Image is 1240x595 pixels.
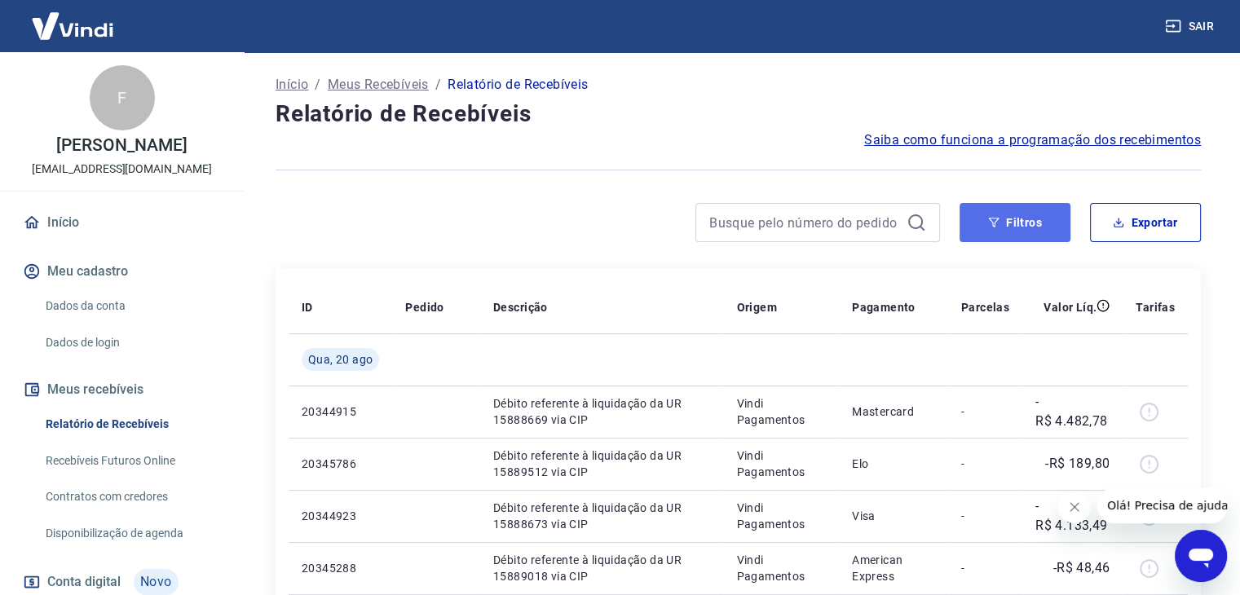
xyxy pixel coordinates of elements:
p: -R$ 4.133,49 [1035,496,1110,535]
span: Novo [134,569,179,595]
p: Vindi Pagamentos [736,447,826,480]
button: Filtros [960,203,1070,242]
p: 20344915 [302,403,379,420]
a: Dados da conta [39,289,224,323]
iframe: Fechar mensagem [1058,491,1091,523]
p: Vindi Pagamentos [736,552,826,584]
div: F [90,65,155,130]
a: Disponibilização de agenda [39,517,224,550]
p: 20345288 [302,560,379,576]
iframe: Mensagem da empresa [1097,487,1227,523]
p: -R$ 48,46 [1053,558,1110,578]
p: Débito referente à liquidação da UR 15889512 via CIP [493,447,710,480]
p: Mastercard [852,403,935,420]
iframe: Botão para abrir a janela de mensagens [1175,530,1227,582]
p: - [961,508,1009,524]
p: Débito referente à liquidação da UR 15889018 via CIP [493,552,710,584]
p: Vindi Pagamentos [736,395,826,428]
a: Contratos com credores [39,480,224,513]
input: Busque pelo número do pedido [709,210,900,235]
p: ID [302,299,313,315]
button: Exportar [1090,203,1201,242]
a: Início [276,75,308,95]
p: -R$ 189,80 [1045,454,1110,474]
p: Origem [736,299,776,315]
a: Saiba como funciona a programação dos recebimentos [864,130,1201,150]
p: Vindi Pagamentos [736,500,826,532]
p: / [435,75,441,95]
p: - [961,403,1009,420]
p: Débito referente à liquidação da UR 15888669 via CIP [493,395,710,428]
p: -R$ 4.482,78 [1035,392,1110,431]
a: Recebíveis Futuros Online [39,444,224,478]
p: Elo [852,456,935,472]
p: 20345786 [302,456,379,472]
p: Relatório de Recebíveis [448,75,588,95]
p: - [961,560,1009,576]
span: Qua, 20 ago [308,351,373,368]
a: Meus Recebíveis [328,75,429,95]
button: Meu cadastro [20,253,224,289]
p: Tarifas [1136,299,1175,315]
button: Sair [1162,11,1220,42]
p: Visa [852,508,935,524]
a: Relatório de Recebíveis [39,408,224,441]
p: [PERSON_NAME] [56,137,187,154]
p: Descrição [493,299,548,315]
p: Valor Líq. [1044,299,1097,315]
p: / [315,75,320,95]
span: Olá! Precisa de ajuda? [10,11,137,24]
p: Pedido [405,299,443,315]
p: 20344923 [302,508,379,524]
p: Débito referente à liquidação da UR 15888673 via CIP [493,500,710,532]
span: Conta digital [47,571,121,593]
h4: Relatório de Recebíveis [276,98,1201,130]
p: [EMAIL_ADDRESS][DOMAIN_NAME] [32,161,212,178]
button: Meus recebíveis [20,372,224,408]
a: Início [20,205,224,240]
img: Vindi [20,1,126,51]
p: Pagamento [852,299,916,315]
a: Dados de login [39,326,224,359]
p: - [961,456,1009,472]
p: American Express [852,552,935,584]
p: Parcelas [961,299,1009,315]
